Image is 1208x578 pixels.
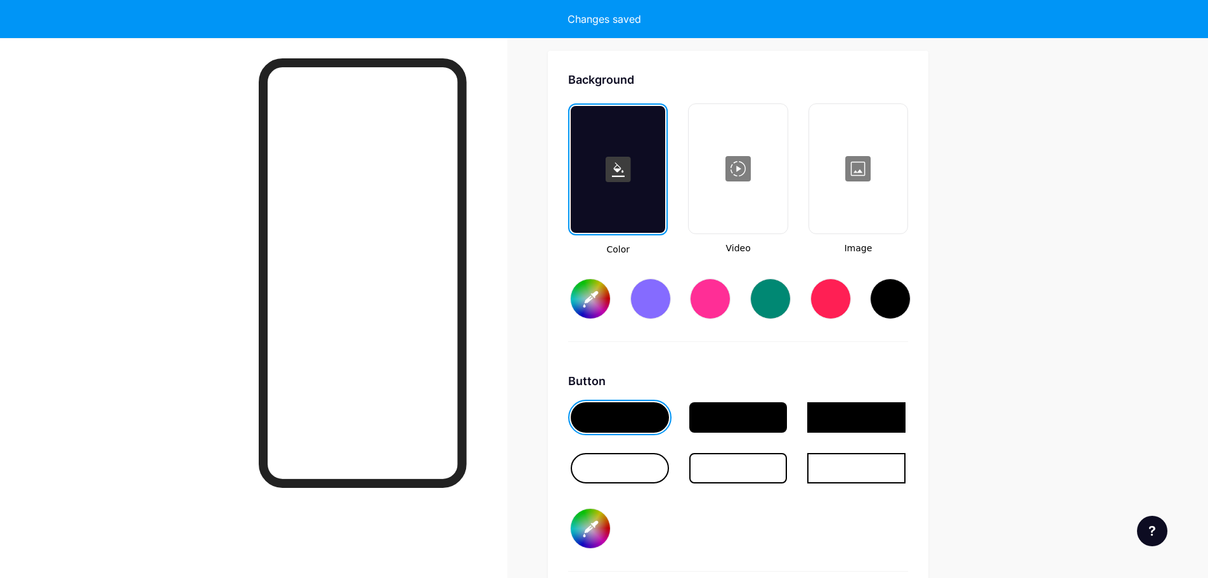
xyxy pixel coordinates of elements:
[568,243,668,256] span: Color
[688,242,788,255] span: Video
[809,242,908,255] span: Image
[568,71,908,88] div: Background
[568,11,641,27] div: Changes saved
[568,372,908,390] div: Button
